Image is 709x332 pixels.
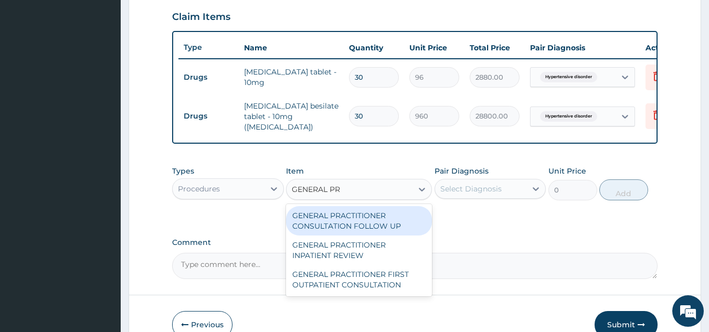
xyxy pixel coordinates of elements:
[172,238,658,247] label: Comment
[464,37,525,58] th: Total Price
[61,99,145,205] span: We're online!
[239,95,344,137] td: [MEDICAL_DATA] besilate tablet - 10mg ([MEDICAL_DATA])
[640,37,693,58] th: Actions
[548,166,586,176] label: Unit Price
[178,106,239,126] td: Drugs
[286,166,304,176] label: Item
[178,38,239,57] th: Type
[540,111,597,122] span: Hypertensive disorder
[239,37,344,58] th: Name
[172,167,194,176] label: Types
[599,179,648,200] button: Add
[344,37,404,58] th: Quantity
[172,12,230,23] h3: Claim Items
[286,265,432,294] div: GENERAL PRACTITIONER FIRST OUTPATIENT CONSULTATION
[540,72,597,82] span: Hypertensive disorder
[435,166,489,176] label: Pair Diagnosis
[525,37,640,58] th: Pair Diagnosis
[440,184,502,194] div: Select Diagnosis
[19,52,43,79] img: d_794563401_company_1708531726252_794563401
[286,206,432,235] div: GENERAL PRACTITIONER CONSULTATION FOLLOW UP
[286,235,432,265] div: GENERAL PRACTITIONER INPATIENT REVIEW
[404,37,464,58] th: Unit Price
[178,68,239,87] td: Drugs
[55,59,176,72] div: Chat with us now
[172,5,197,30] div: Minimize live chat window
[5,221,200,258] textarea: Type your message and hit 'Enter'
[239,61,344,93] td: [MEDICAL_DATA] tablet - 10mg
[178,184,220,194] div: Procedures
